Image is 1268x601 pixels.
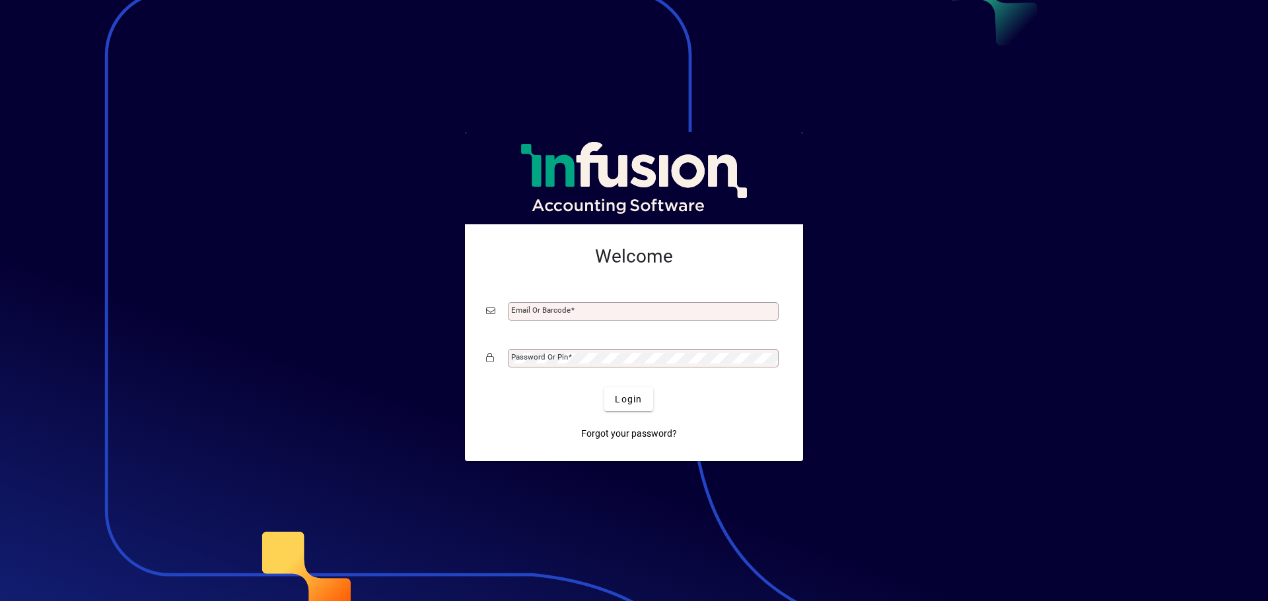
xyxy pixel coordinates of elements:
[511,352,568,362] mat-label: Password or Pin
[576,422,682,445] a: Forgot your password?
[486,245,782,268] h2: Welcome
[511,305,571,315] mat-label: Email or Barcode
[615,393,642,406] span: Login
[604,387,652,411] button: Login
[581,427,677,441] span: Forgot your password?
